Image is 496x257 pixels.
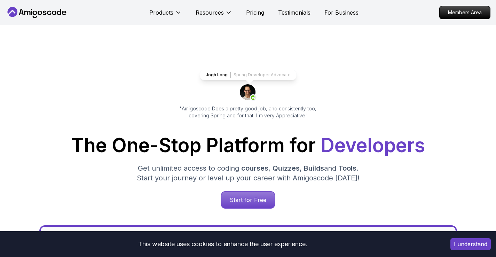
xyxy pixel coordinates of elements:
span: Quizzes [273,164,300,172]
img: josh long [240,84,257,101]
button: Resources [196,8,232,22]
span: Builds [304,164,324,172]
div: This website uses cookies to enhance the user experience. [5,236,440,252]
p: Spring Developer Advocate [234,72,291,78]
p: Resources [196,8,224,17]
button: Products [149,8,182,22]
span: Developers [321,134,425,157]
p: Get unlimited access to coding , , and . Start your journey or level up your career with Amigosco... [131,163,365,183]
a: Members Area [439,6,490,19]
p: "Amigoscode Does a pretty good job, and consistently too, covering Spring and for that, I'm very ... [170,105,326,119]
p: Jogh Long [206,72,228,78]
button: Accept cookies [450,238,491,250]
span: courses [241,164,268,172]
a: For Business [324,8,359,17]
a: Start for Free [221,191,275,209]
a: Testimonials [278,8,310,17]
p: Start for Free [221,192,275,208]
p: Products [149,8,173,17]
h1: The One-Stop Platform for [10,136,486,155]
a: Pricing [246,8,264,17]
span: Tools [338,164,356,172]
